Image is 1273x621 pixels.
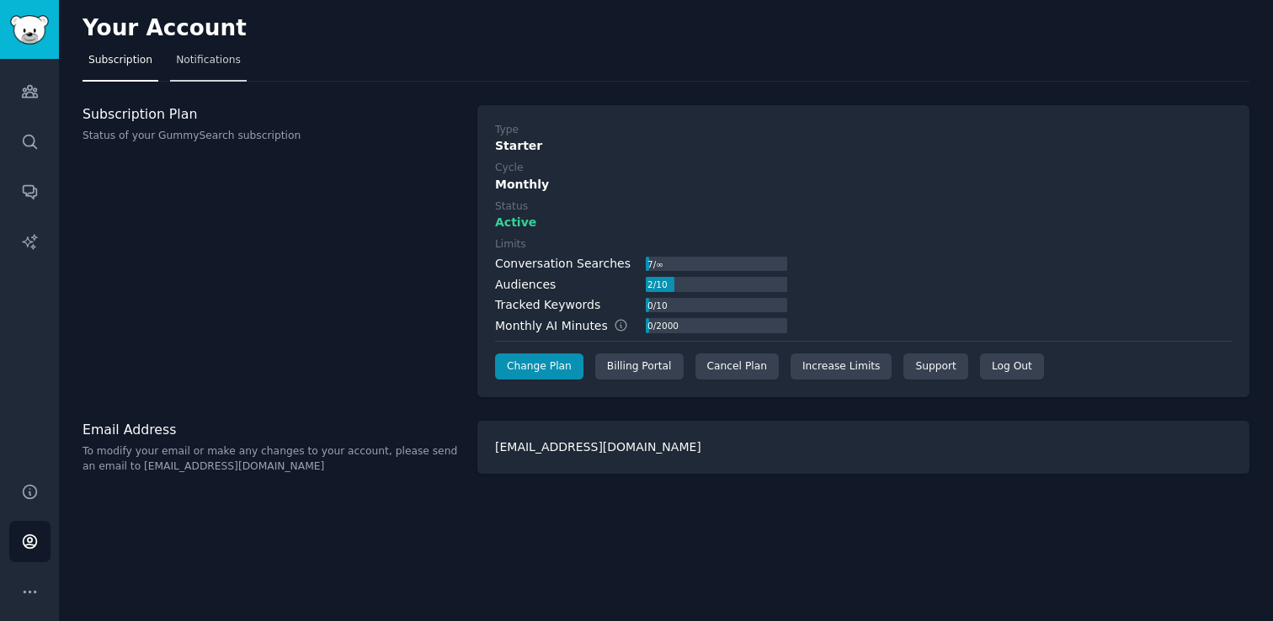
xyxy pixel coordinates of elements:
[495,176,1232,194] div: Monthly
[83,421,460,438] h3: Email Address
[170,47,247,82] a: Notifications
[695,353,779,380] div: Cancel Plan
[495,214,536,231] span: Active
[176,53,241,68] span: Notifications
[83,47,158,82] a: Subscription
[903,353,967,380] a: Support
[646,257,664,272] div: 7 / ∞
[83,105,460,123] h3: Subscription Plan
[646,277,668,292] div: 2 / 10
[495,161,523,176] div: Cycle
[646,318,679,333] div: 0 / 2000
[495,255,631,273] div: Conversation Searches
[495,296,600,314] div: Tracked Keywords
[495,237,526,252] div: Limits
[477,421,1249,474] div: [EMAIL_ADDRESS][DOMAIN_NAME]
[495,123,519,138] div: Type
[83,15,247,42] h2: Your Account
[495,199,528,215] div: Status
[83,129,460,144] p: Status of your GummySearch subscription
[88,53,152,68] span: Subscription
[495,317,646,335] div: Monthly AI Minutes
[646,298,668,313] div: 0 / 10
[83,444,460,474] p: To modify your email or make any changes to your account, please send an email to [EMAIL_ADDRESS]...
[495,276,556,294] div: Audiences
[495,353,583,380] a: Change Plan
[980,353,1044,380] div: Log Out
[791,353,892,380] a: Increase Limits
[495,137,1232,155] div: Starter
[595,353,684,380] div: Billing Portal
[10,15,49,45] img: GummySearch logo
